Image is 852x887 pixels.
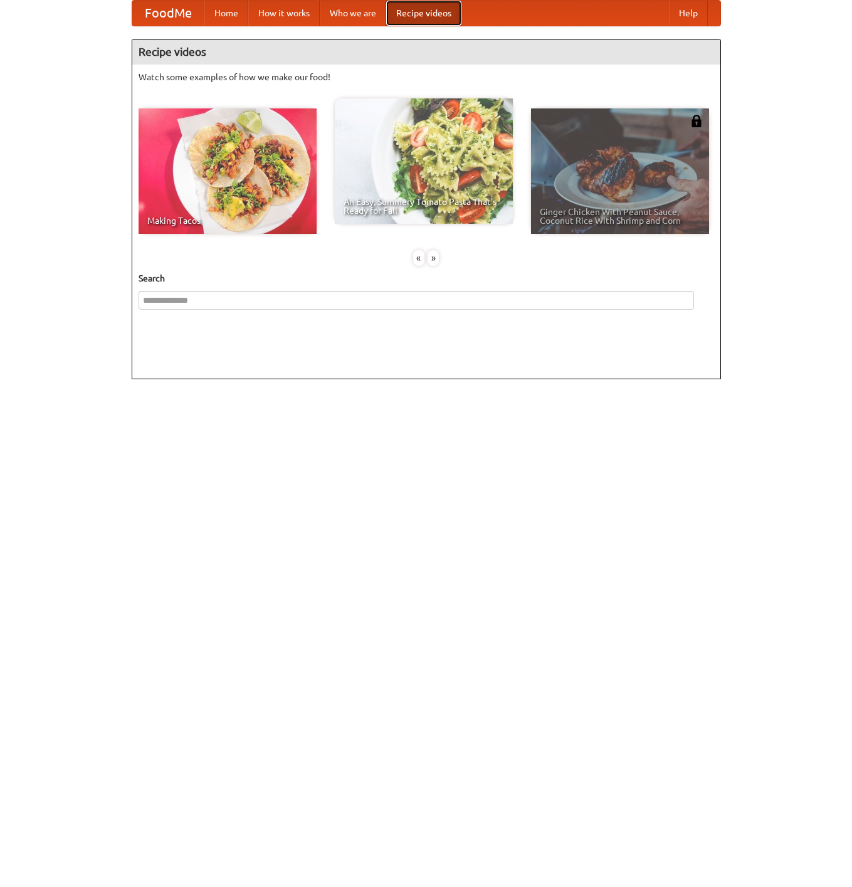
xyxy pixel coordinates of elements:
h4: Recipe videos [132,39,720,65]
div: » [428,250,439,266]
span: Making Tacos [147,216,308,225]
a: Making Tacos [139,108,317,234]
a: How it works [248,1,320,26]
span: An Easy, Summery Tomato Pasta That's Ready for Fall [344,197,504,215]
h5: Search [139,272,714,285]
img: 483408.png [690,115,703,127]
a: Who we are [320,1,386,26]
a: An Easy, Summery Tomato Pasta That's Ready for Fall [335,98,513,224]
a: Help [669,1,708,26]
p: Watch some examples of how we make our food! [139,71,714,83]
div: « [413,250,424,266]
a: Recipe videos [386,1,461,26]
a: Home [204,1,248,26]
a: FoodMe [132,1,204,26]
